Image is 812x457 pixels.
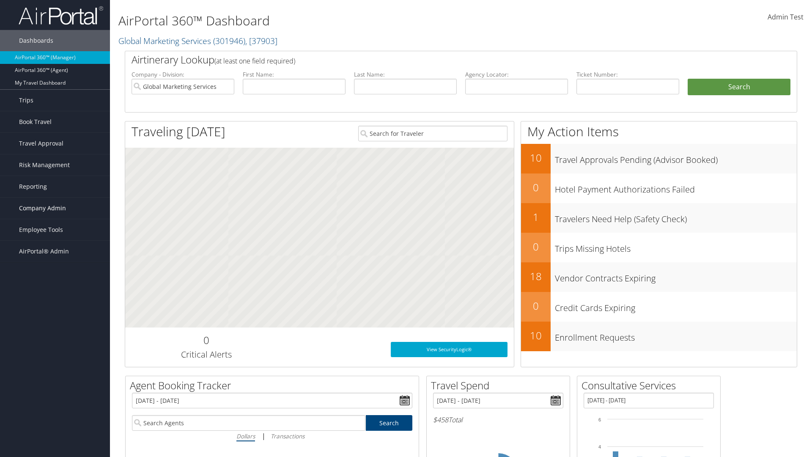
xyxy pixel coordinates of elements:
div: | [132,431,412,441]
h2: 0 [132,333,281,347]
h2: Agent Booking Tracker [130,378,419,393]
h2: Consultative Services [582,378,720,393]
span: ( 301946 ) [213,35,245,47]
span: Company Admin [19,198,66,219]
a: 10Enrollment Requests [521,322,797,351]
a: Search [366,415,413,431]
button: Search [688,79,790,96]
span: Risk Management [19,154,70,176]
i: Dollars [236,432,255,440]
span: Travel Approval [19,133,63,154]
span: $458 [433,415,448,424]
a: 0Credit Cards Expiring [521,292,797,322]
h3: Hotel Payment Authorizations Failed [555,179,797,195]
h2: 0 [521,299,551,313]
h2: 10 [521,328,551,343]
span: Employee Tools [19,219,63,240]
span: Reporting [19,176,47,197]
h3: Travelers Need Help (Safety Check) [555,209,797,225]
span: (at least one field required) [214,56,295,66]
h1: My Action Items [521,123,797,140]
label: Last Name: [354,70,457,79]
h3: Credit Cards Expiring [555,298,797,314]
span: , [ 37903 ] [245,35,277,47]
h1: Traveling [DATE] [132,123,225,140]
tspan: 4 [598,444,601,449]
span: Book Travel [19,111,52,132]
h3: Trips Missing Hotels [555,239,797,255]
input: Search Agents [132,415,365,431]
h2: Travel Spend [431,378,570,393]
h6: Total [433,415,563,424]
h2: 10 [521,151,551,165]
a: Admin Test [768,4,804,30]
h3: Travel Approvals Pending (Advisor Booked) [555,150,797,166]
a: 18Vendor Contracts Expiring [521,262,797,292]
label: Ticket Number: [576,70,679,79]
h1: AirPortal 360™ Dashboard [118,12,575,30]
a: Global Marketing Services [118,35,277,47]
h2: Airtinerary Lookup [132,52,735,67]
span: AirPortal® Admin [19,241,69,262]
h3: Enrollment Requests [555,328,797,344]
img: airportal-logo.png [19,6,103,25]
a: 0Hotel Payment Authorizations Failed [521,173,797,203]
input: Search for Traveler [358,126,507,141]
span: Dashboards [19,30,53,51]
h2: 0 [521,180,551,195]
h2: 18 [521,269,551,284]
h3: Critical Alerts [132,349,281,361]
a: View SecurityLogic® [391,342,507,357]
a: 10Travel Approvals Pending (Advisor Booked) [521,144,797,173]
tspan: 6 [598,417,601,422]
span: Trips [19,90,33,111]
i: Transactions [271,432,304,440]
a: 0Trips Missing Hotels [521,233,797,262]
h3: Vendor Contracts Expiring [555,268,797,284]
label: Company - Division: [132,70,234,79]
a: 1Travelers Need Help (Safety Check) [521,203,797,233]
h2: 1 [521,210,551,224]
h2: 0 [521,240,551,254]
label: First Name: [243,70,346,79]
span: Admin Test [768,12,804,22]
label: Agency Locator: [465,70,568,79]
